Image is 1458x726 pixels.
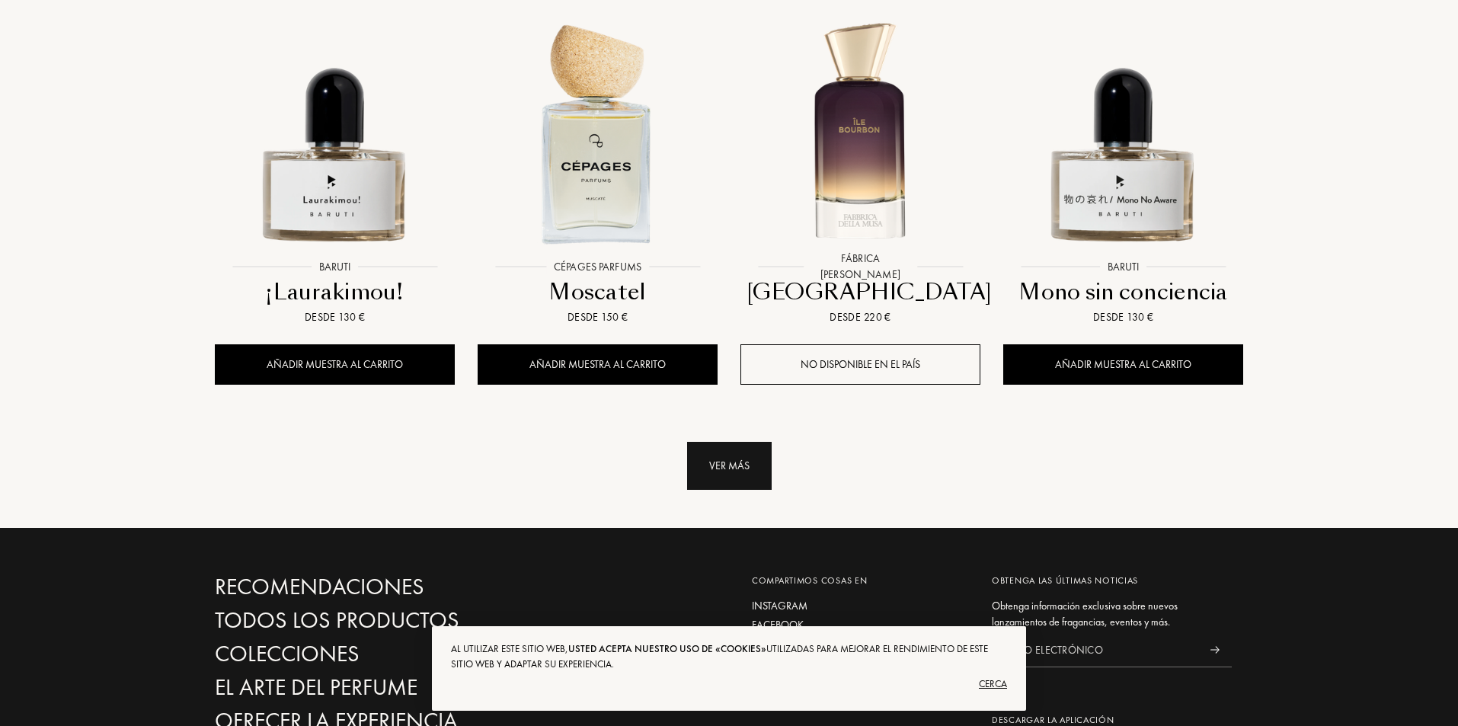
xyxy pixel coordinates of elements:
font: El arte del perfume [215,673,417,702]
font: ¡Laurakimou! [265,277,404,307]
a: Recomendaciones [215,574,542,600]
font: Ver más [709,459,750,472]
a: Todos los productos [215,607,542,634]
font: Compartimos cosas en [752,574,867,587]
font: Añadir muestra al carrito [267,357,403,371]
img: news_send.svg [1210,646,1220,654]
font: Facebook [752,618,804,632]
font: Añadir muestra al carrito [1055,357,1191,371]
a: Colecciones [215,641,542,667]
a: Instagram [752,598,969,614]
font: Obtenga información exclusiva sobre nuevos lanzamientos de fragancias, eventos y más. [992,599,1178,628]
img: Parfums Cépages de Muscaté [479,14,716,251]
font: Colecciones [215,639,360,668]
img: Isla Bourbon Fabbrica Della Musa [742,14,979,251]
a: Facebook [752,617,969,633]
img: Mono No Consciente Baruti [1005,14,1242,251]
font: Desde 130 € [1093,310,1154,324]
font: Recomendaciones [215,572,424,601]
font: Mono sin conciencia [1018,277,1227,307]
font: Añadir muestra al carrito [529,357,666,371]
font: Instagram [752,599,807,612]
font: Todos los productos [215,606,459,635]
font: Desde 150 € [568,310,628,324]
font: Descargar la aplicación [992,714,1114,726]
font: Moscatel [548,277,646,307]
font: Desde 130 € [305,310,366,324]
font: Desde 220 € [830,310,891,324]
font: usted acepta nuestro uso de «cookies» [568,642,766,655]
font: Obtenga las últimas noticias [992,574,1138,587]
font: No disponible en el país [801,357,920,371]
font: Cerca [979,677,1007,690]
input: Correo electrónico [992,633,1197,667]
font: Al utilizar este sitio web, [451,642,568,655]
img: ¡Laurakimou! Baruti [216,14,453,251]
a: El arte del perfume [215,674,542,701]
font: [GEOGRAPHIC_DATA] [747,277,993,307]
